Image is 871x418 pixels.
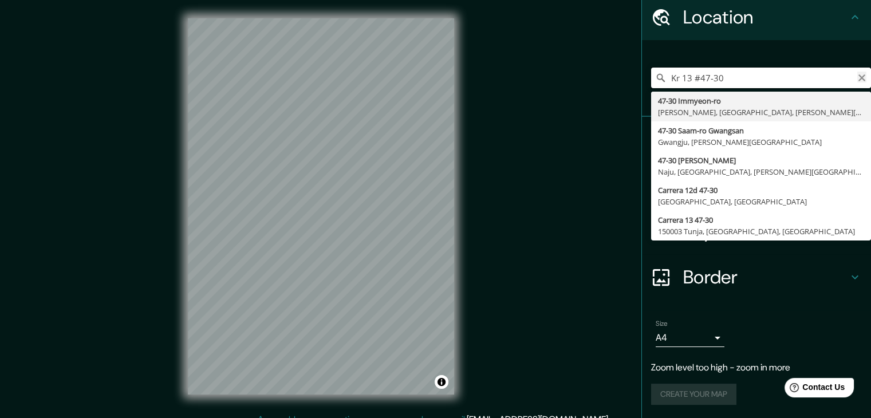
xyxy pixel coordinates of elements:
[683,6,848,29] h4: Location
[769,373,858,405] iframe: Help widget launcher
[658,184,864,196] div: Carrera 12d 47-30
[683,220,848,243] h4: Layout
[658,136,864,148] div: Gwangju, [PERSON_NAME][GEOGRAPHIC_DATA]
[658,125,864,136] div: 47-30 Saam-ro Gwangsan
[642,254,871,300] div: Border
[642,163,871,208] div: Style
[651,361,862,374] p: Zoom level too high - zoom in more
[435,375,448,389] button: Toggle attribution
[658,196,864,207] div: [GEOGRAPHIC_DATA], [GEOGRAPHIC_DATA]
[658,95,864,107] div: 47-30 Immyeon-ro
[658,226,864,237] div: 150003 Tunja, [GEOGRAPHIC_DATA], [GEOGRAPHIC_DATA]
[658,214,864,226] div: Carrera 13 47-30
[651,68,871,88] input: Pick your city or area
[642,117,871,163] div: Pins
[656,319,668,329] label: Size
[642,208,871,254] div: Layout
[658,155,864,166] div: 47-30 [PERSON_NAME]
[857,72,866,82] button: Clear
[658,107,864,118] div: [PERSON_NAME], [GEOGRAPHIC_DATA], [PERSON_NAME][GEOGRAPHIC_DATA]
[656,329,724,347] div: A4
[188,18,454,395] canvas: Map
[658,166,864,178] div: Naju, [GEOGRAPHIC_DATA], [PERSON_NAME][GEOGRAPHIC_DATA]
[683,266,848,289] h4: Border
